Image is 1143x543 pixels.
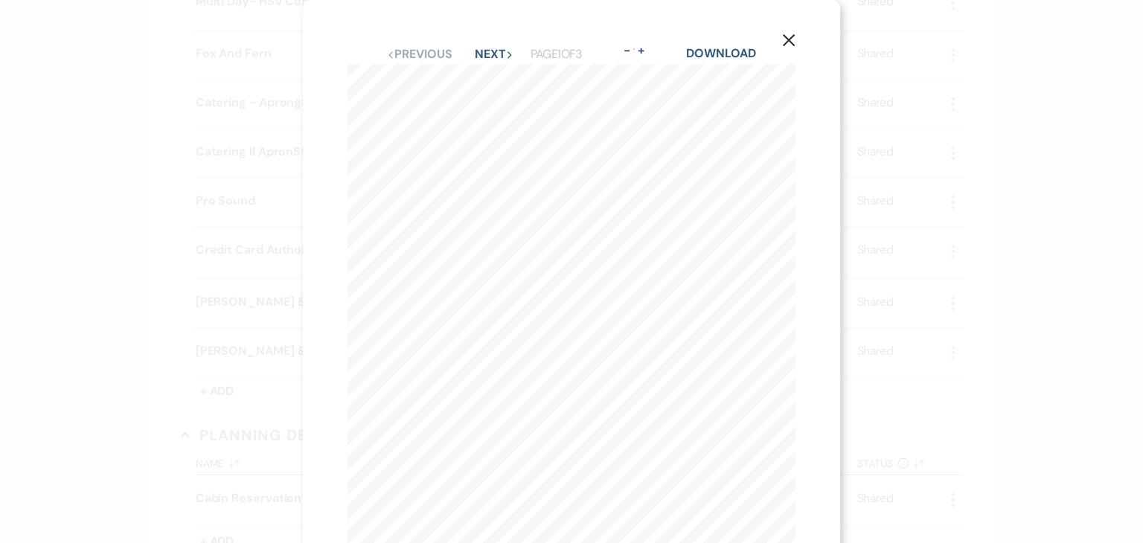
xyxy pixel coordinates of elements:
[475,48,513,60] button: Next
[686,45,755,61] a: Download
[387,48,452,60] button: Previous
[531,45,582,64] p: Page 1 of 3
[635,45,647,57] button: +
[621,45,633,57] button: -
